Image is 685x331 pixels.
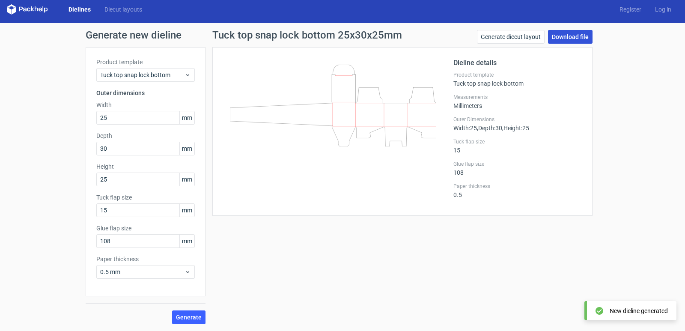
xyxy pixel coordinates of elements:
[477,125,502,131] span: , Depth : 30
[96,89,195,97] h3: Outer dimensions
[96,193,195,202] label: Tuck flap size
[453,94,582,101] label: Measurements
[100,268,185,276] span: 0.5 mm
[613,5,648,14] a: Register
[477,30,545,44] a: Generate diecut layout
[502,125,529,131] span: , Height : 25
[453,138,582,145] label: Tuck flap size
[96,162,195,171] label: Height
[453,161,582,176] div: 108
[453,125,477,131] span: Width : 25
[548,30,593,44] a: Download file
[96,131,195,140] label: Depth
[96,58,195,66] label: Product template
[86,30,599,40] h1: Generate new dieline
[453,183,582,190] label: Paper thickness
[648,5,678,14] a: Log in
[98,5,149,14] a: Diecut layouts
[62,5,98,14] a: Dielines
[179,142,194,155] span: mm
[453,116,582,123] label: Outer Dimensions
[453,183,582,198] div: 0.5
[96,255,195,263] label: Paper thickness
[453,72,582,78] label: Product template
[96,224,195,233] label: Glue flap size
[453,72,582,87] div: Tuck top snap lock bottom
[100,71,185,79] span: Tuck top snap lock bottom
[453,94,582,109] div: Millimeters
[610,307,668,315] div: New dieline generated
[179,235,194,248] span: mm
[179,111,194,124] span: mm
[453,138,582,154] div: 15
[453,161,582,167] label: Glue flap size
[96,101,195,109] label: Width
[176,314,202,320] span: Generate
[179,204,194,217] span: mm
[172,310,205,324] button: Generate
[453,58,582,68] h2: Dieline details
[212,30,402,40] h1: Tuck top snap lock bottom 25x30x25mm
[179,173,194,186] span: mm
